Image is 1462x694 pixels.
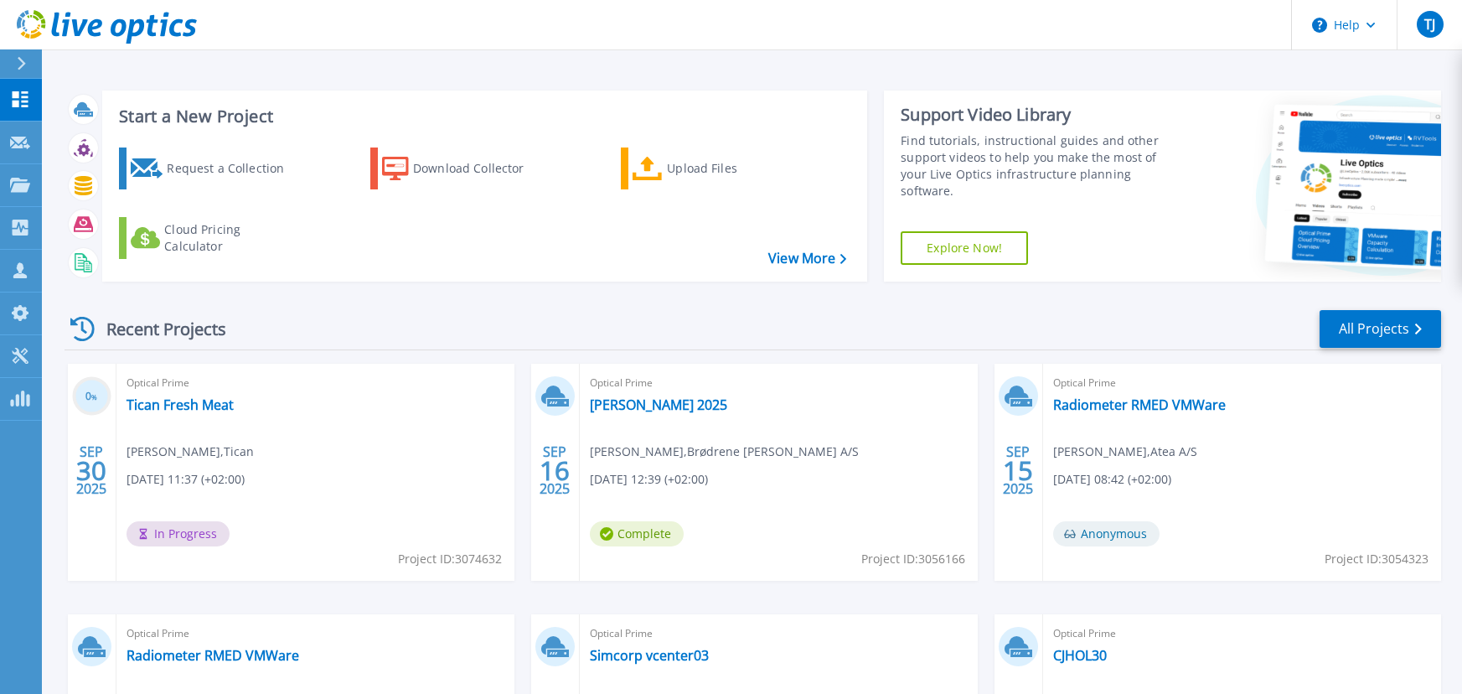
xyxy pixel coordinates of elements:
[590,624,968,643] span: Optical Prime
[76,464,106,478] span: 30
[861,550,965,568] span: Project ID: 3056166
[167,152,301,185] div: Request a Collection
[91,392,97,401] span: %
[590,374,968,392] span: Optical Prime
[398,550,502,568] span: Project ID: 3074632
[127,443,254,461] span: [PERSON_NAME] , Tican
[127,624,504,643] span: Optical Prime
[119,107,845,126] h3: Start a New Project
[1053,374,1431,392] span: Optical Prime
[1003,464,1033,478] span: 15
[1325,550,1428,568] span: Project ID: 3054323
[768,251,846,267] a: View More
[1424,18,1435,31] span: TJ
[1053,470,1171,489] span: [DATE] 08:42 (+02:00)
[127,521,230,546] span: In Progress
[590,470,708,489] span: [DATE] 12:39 (+02:00)
[1320,310,1441,348] a: All Projects
[590,443,859,461] span: [PERSON_NAME] , Brødrene [PERSON_NAME] A/S
[901,132,1183,199] div: Find tutorials, instructional guides and other support videos to help you make the most of your L...
[901,104,1183,126] div: Support Video Library
[127,647,299,664] a: Radiometer RMED VMWare
[901,231,1028,265] a: Explore Now!
[1053,443,1197,461] span: [PERSON_NAME] , Atea A/S
[1002,440,1034,501] div: SEP 2025
[72,387,111,407] h3: 0
[590,396,727,413] a: [PERSON_NAME] 2025
[119,148,306,189] a: Request a Collection
[590,647,709,664] a: Simcorp vcenter03
[127,396,234,413] a: Tican Fresh Meat
[1053,396,1226,413] a: Radiometer RMED VMWare
[75,440,107,501] div: SEP 2025
[621,148,808,189] a: Upload Files
[1053,521,1160,546] span: Anonymous
[127,470,245,489] span: [DATE] 11:37 (+02:00)
[539,440,571,501] div: SEP 2025
[413,152,547,185] div: Download Collector
[1053,624,1431,643] span: Optical Prime
[127,374,504,392] span: Optical Prime
[119,217,306,259] a: Cloud Pricing Calculator
[540,464,570,478] span: 16
[370,148,557,189] a: Download Collector
[590,521,684,546] span: Complete
[164,221,298,255] div: Cloud Pricing Calculator
[1053,647,1107,664] a: CJHOL30
[667,152,801,185] div: Upload Files
[65,308,249,350] div: Recent Projects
